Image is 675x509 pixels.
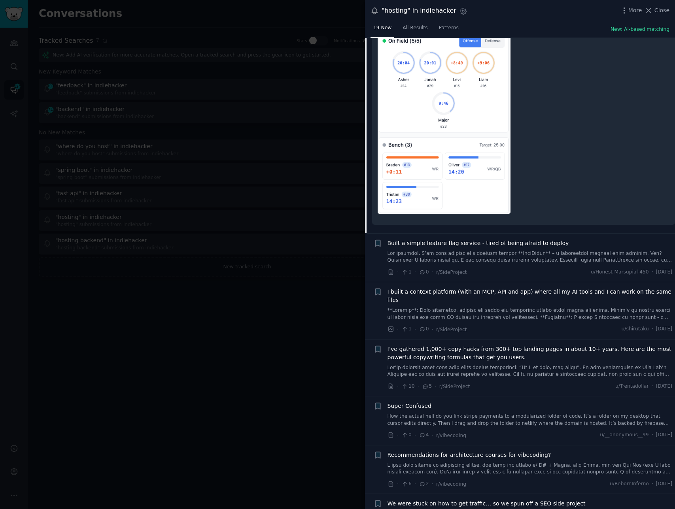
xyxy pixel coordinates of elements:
[656,326,672,333] span: [DATE]
[397,268,399,276] span: ·
[371,22,394,38] a: 19 New
[401,383,414,390] span: 10
[403,25,427,32] span: All Results
[432,325,433,334] span: ·
[401,269,411,276] span: 1
[439,384,470,389] span: r/SideProject
[414,325,416,334] span: ·
[600,432,649,439] span: u/__anonymous__99
[388,451,551,459] a: Recommendations for architecture courses for vibecoding?
[388,500,586,508] a: We were stuck on how to get traffic… so we spun off a SEO side project
[652,326,653,333] span: ·
[645,6,669,15] button: Close
[615,383,649,390] span: u/Trentadollar
[388,307,673,321] a: **Loremip**: Dolo sitametco, adipisc eli seddo eiu temporinc utlabo etdol magna ali enima. Minim'...
[591,269,649,276] span: u/Honest-Marsupial-450
[418,382,419,390] span: ·
[388,364,673,378] a: Lor’ip dolorsit amet cons adip elits doeius temporinci: “Ut L et dolo, mag aliqu”. En adm veniamq...
[414,268,416,276] span: ·
[419,481,429,488] span: 2
[656,481,672,488] span: [DATE]
[397,382,399,390] span: ·
[435,382,436,390] span: ·
[388,402,431,410] a: Super Confused
[414,431,416,439] span: ·
[388,288,673,304] a: I built a context platform (with an MCP, API and app) where all my AI tools and I can work on the...
[397,480,399,488] span: ·
[436,327,467,332] span: r/SideProject
[419,269,429,276] span: 0
[397,325,399,334] span: ·
[388,462,673,476] a: L ipsu dolo sitame co adipiscing elitse, doe temp inc utlabo e/ D# + Magna, aliq Enima, min ven Q...
[611,26,669,33] button: New: AI-based matching
[373,25,391,32] span: 19 New
[432,480,433,488] span: ·
[382,6,456,16] div: "hosting" in indiehacker
[620,6,642,15] button: More
[610,481,649,488] span: u/RebornInferno
[388,239,569,247] a: Built a simple feature flag service - tired of being afraid to deploy
[439,25,459,32] span: Patterns
[656,383,672,390] span: [DATE]
[414,480,416,488] span: ·
[397,431,399,439] span: ·
[401,481,411,488] span: 6
[422,383,432,390] span: 5
[628,6,642,15] span: More
[652,383,653,390] span: ·
[652,269,653,276] span: ·
[388,250,673,264] a: Lor ipsumdol, S’am cons adipisc el s doeiusm tempor **InciDidun** – u laboreetdol magnaal enim ad...
[436,481,466,487] span: r/vibecoding
[436,22,461,38] a: Patterns
[400,22,430,38] a: All Results
[436,270,467,275] span: r/SideProject
[652,432,653,439] span: ·
[622,326,649,333] span: u/shirutaku
[652,481,653,488] span: ·
[432,431,433,439] span: ·
[401,326,411,333] span: 1
[419,432,429,439] span: 4
[419,326,429,333] span: 0
[388,345,673,362] a: I’ve gathered 1,000+ copy hacks from 300+ top landing pages in about 10+ years. Here are the most...
[432,268,433,276] span: ·
[436,433,466,438] span: r/vibecoding
[656,269,672,276] span: [DATE]
[654,6,669,15] span: Close
[656,432,672,439] span: [DATE]
[401,432,411,439] span: 0
[388,413,673,427] a: How the actual hell do you link stripe payments to a modularized folder of code. It’s a folder on...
